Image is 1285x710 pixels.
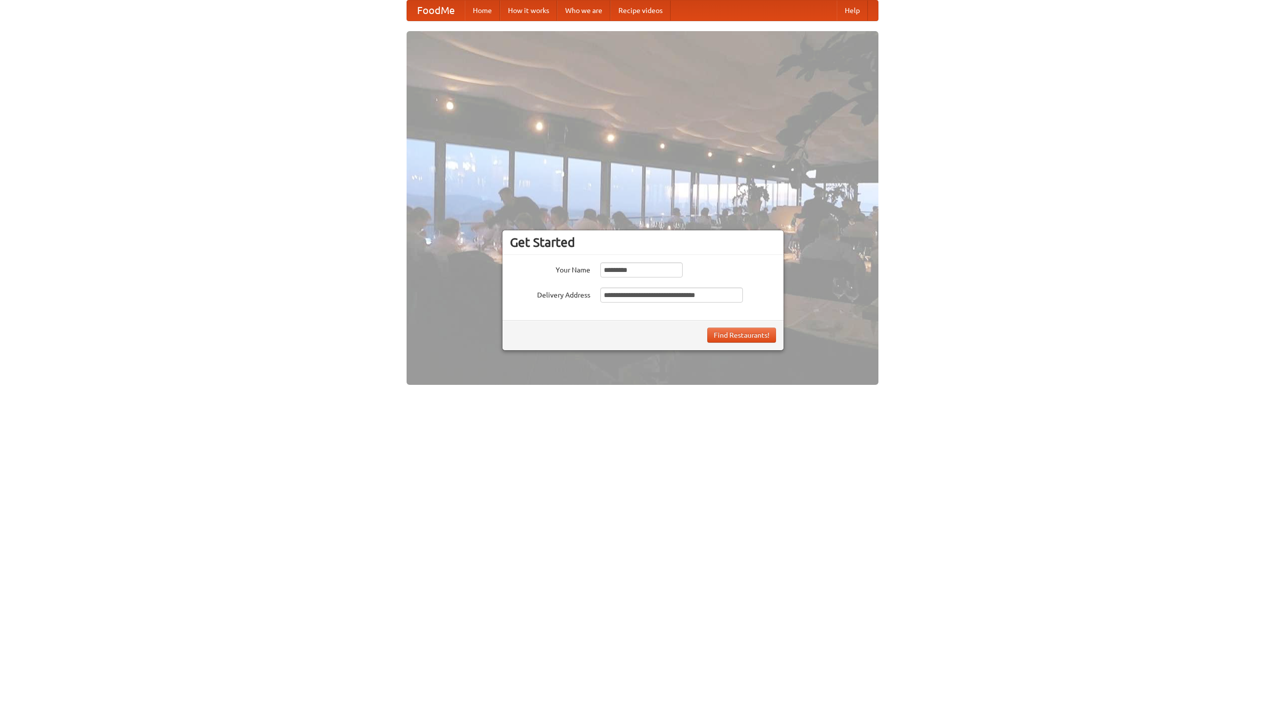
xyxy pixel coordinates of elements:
label: Delivery Address [510,288,590,300]
a: Help [837,1,868,21]
a: Recipe videos [610,1,671,21]
label: Your Name [510,262,590,275]
a: FoodMe [407,1,465,21]
button: Find Restaurants! [707,328,776,343]
a: Home [465,1,500,21]
a: How it works [500,1,557,21]
h3: Get Started [510,235,776,250]
a: Who we are [557,1,610,21]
